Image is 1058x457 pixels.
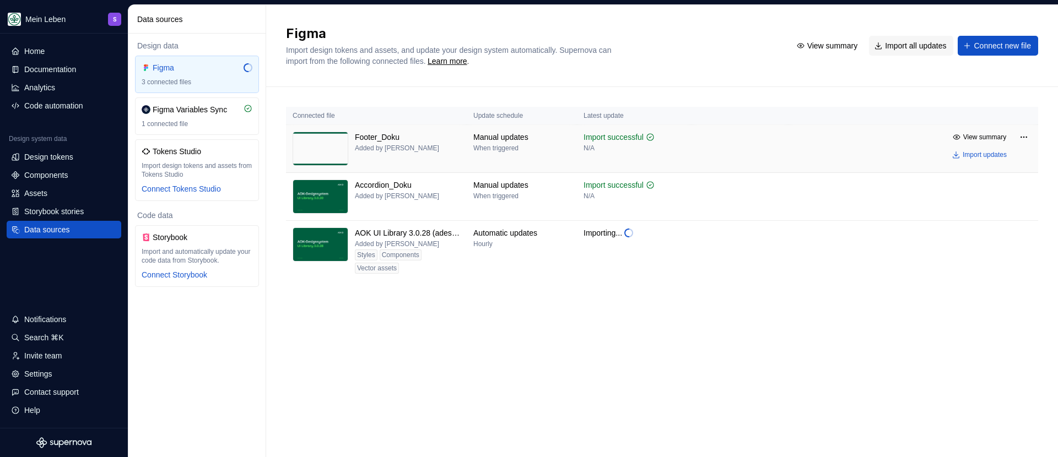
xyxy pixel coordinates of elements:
a: Analytics [7,79,121,96]
div: Hourly [473,240,493,248]
svg: Supernova Logo [36,437,91,448]
img: df5db9ef-aba0-4771-bf51-9763b7497661.png [8,13,21,26]
span: Import design tokens and assets, and update your design system automatically. Supernova can impor... [286,46,613,66]
div: Data sources [24,224,69,235]
div: Storybook stories [24,206,84,217]
button: Search ⌘K [7,329,121,346]
span: Connect new file [974,40,1031,51]
div: Figma [153,62,206,73]
a: Settings [7,365,121,383]
button: Notifications [7,311,121,328]
a: Components [7,166,121,184]
div: Documentation [24,64,76,75]
div: 1 connected file [142,119,252,128]
span: . [426,58,469,66]
div: Importing... [584,227,622,238]
th: Update schedule [467,107,577,125]
span: View summary [963,133,1006,142]
a: Design tokens [7,148,121,166]
div: Help [24,405,40,416]
div: 3 connected files [142,78,252,86]
button: View summary [949,129,1012,145]
div: Storybook [153,232,206,243]
div: Import successful [584,179,644,191]
div: Code data [135,210,259,221]
div: Invite team [24,350,62,361]
div: Manual updates [473,179,528,191]
h2: Figma [286,25,778,42]
div: AOK UI Library 3.0.28 (adesso) [355,227,460,238]
div: Design system data [9,134,67,143]
a: Learn more [428,56,467,67]
div: Data sources [137,14,261,25]
div: Search ⌘K [24,332,64,343]
div: Mein Leben [25,14,66,25]
a: Home [7,42,121,60]
div: Components [24,170,68,181]
button: Import updates [949,147,1012,162]
div: Code automation [24,100,83,111]
div: N/A [584,144,595,153]
div: Design tokens [24,151,73,162]
div: Design data [135,40,259,51]
div: Import and automatically update your code data from Storybook. [142,247,252,265]
div: Components [380,249,422,260]
div: Assets [24,188,47,199]
div: Styles [355,249,377,260]
div: Added by [PERSON_NAME] [355,144,439,153]
div: Home [24,46,45,57]
div: N/A [584,192,595,200]
a: Figma3 connected files [135,56,259,93]
a: Code automation [7,97,121,115]
div: Footer_Doku [355,132,400,143]
div: Import successful [584,132,644,143]
th: Latest update [577,107,692,125]
a: StorybookImport and automatically update your code data from Storybook.Connect Storybook [135,225,259,287]
button: Mein LebenS [2,7,126,31]
div: When triggered [473,192,519,200]
div: S [113,15,117,24]
a: Tokens StudioImport design tokens and assets from Tokens StudioConnect Tokens Studio [135,139,259,201]
div: Automatic updates [473,227,537,238]
div: Accordion_Doku [355,179,412,191]
div: Tokens Studio [153,146,206,157]
a: Documentation [7,61,121,78]
div: Notifications [24,314,66,325]
div: Vector assets [355,263,399,274]
button: Contact support [7,383,121,401]
button: Connect Tokens Studio [142,183,221,194]
button: Help [7,401,121,419]
span: View summary [807,40,858,51]
div: Added by [PERSON_NAME] [355,192,439,200]
div: Settings [24,368,52,379]
div: Import design tokens and assets from Tokens Studio [142,161,252,179]
a: Assets [7,184,121,202]
div: Added by [PERSON_NAME] [355,240,439,248]
div: Manual updates [473,132,528,143]
div: Analytics [24,82,55,93]
a: Storybook stories [7,203,121,220]
button: Connect new file [958,36,1038,56]
div: Import updates [963,150,1007,159]
a: Invite team [7,347,121,364]
button: View summary [791,36,865,56]
div: Figma Variables Sync [153,104,227,115]
div: When triggered [473,144,519,153]
button: Import all updates [869,36,953,56]
div: Contact support [24,387,79,398]
a: Figma Variables Sync1 connected file [135,97,259,135]
button: Connect Storybook [142,269,207,280]
span: Import all updates [885,40,946,51]
th: Connected file [286,107,467,125]
a: Data sources [7,221,121,238]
